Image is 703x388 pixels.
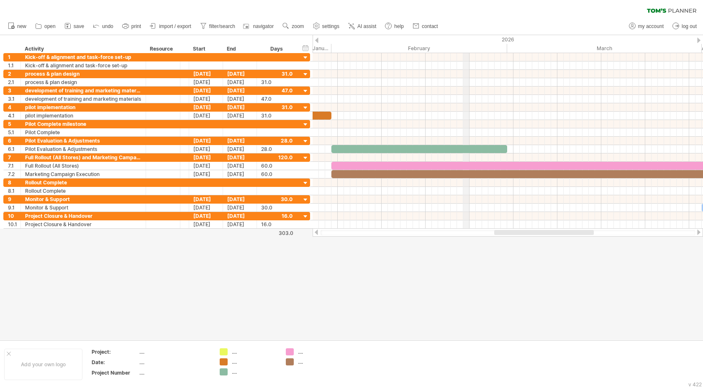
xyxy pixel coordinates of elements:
div: [DATE] [189,153,223,161]
div: [DATE] [223,112,257,120]
a: save [62,21,87,32]
div: [DATE] [223,212,257,220]
div: [DATE] [189,87,223,94]
div: Full Rollout (All Stores) [25,162,141,170]
div: [DATE] [223,204,257,212]
div: 7 [8,153,21,161]
span: my account [638,23,664,29]
div: 7.2 [8,170,21,178]
div: [DATE] [223,137,257,145]
div: pilot implementation [25,103,141,111]
div: Date: [92,359,138,366]
a: AI assist [346,21,379,32]
div: Add your own logo [4,349,82,380]
div: End [227,45,252,53]
div: 60.0 [261,162,292,170]
div: Full Rollout (All Stores) and Marketing Campaign Execution [25,153,141,161]
div: Pilot Complete [25,128,141,136]
div: 303.0 [257,230,293,236]
a: open [33,21,58,32]
span: import / export [159,23,191,29]
div: 8 [8,179,21,186]
div: .... [298,358,344,365]
div: 47.0 [261,95,292,103]
div: 3 [8,87,21,94]
div: February 2026 [331,44,507,53]
a: zoom [280,21,306,32]
div: Project Number [92,369,138,376]
a: settings [311,21,342,32]
div: 10 [8,212,21,220]
div: [DATE] [189,162,223,170]
div: 3.1 [8,95,21,103]
div: .... [298,348,344,355]
div: [DATE] [189,170,223,178]
div: [DATE] [223,78,257,86]
a: print [120,21,144,32]
div: 6 [8,137,21,145]
div: [DATE] [223,95,257,103]
div: 9.1 [8,204,21,212]
div: Project Closure & Handover [25,220,141,228]
div: [DATE] [223,170,257,178]
div: [DATE] [189,103,223,111]
div: Rollout Complete [25,179,141,186]
div: Monitor & Support [25,204,141,212]
a: import / export [148,21,194,32]
div: 4 [8,103,21,111]
div: process & plan design [25,70,141,78]
div: 30.0 [261,204,292,212]
div: [DATE] [223,87,257,94]
div: .... [232,358,277,365]
div: 7.1 [8,162,21,170]
div: Start [193,45,218,53]
div: [DATE] [189,78,223,86]
div: process & plan design [25,78,141,86]
div: 10.1 [8,220,21,228]
div: [DATE] [223,70,257,78]
div: 31.0 [261,78,292,86]
div: [DATE] [223,103,257,111]
div: [DATE] [189,112,223,120]
div: Kick-off & alignment and task-force set-up [25,53,141,61]
div: [DATE] [189,137,223,145]
div: March 2026 [507,44,702,53]
div: Rollout Complete [25,187,141,195]
a: contact [411,21,441,32]
div: 2.1 [8,78,21,86]
span: undo [102,23,113,29]
div: [DATE] [189,195,223,203]
div: .... [139,369,210,376]
div: v 422 [688,381,702,388]
div: Kick-off & alignment and task-force set-up [25,61,141,69]
div: [DATE] [189,204,223,212]
span: contact [422,23,438,29]
div: [DATE] [223,153,257,161]
div: Marketing Campaign Execution [25,170,141,178]
span: save [74,23,84,29]
span: AI assist [357,23,376,29]
div: Monitor & Support [25,195,141,203]
div: development of training and marketing materials [25,95,141,103]
div: [DATE] [189,212,223,220]
div: 1.1 [8,61,21,69]
span: zoom [292,23,304,29]
span: filter/search [209,23,235,29]
div: 5.1 [8,128,21,136]
div: Pilot Evaluation & Adjustments [25,145,141,153]
span: log out [682,23,697,29]
div: [DATE] [223,220,257,228]
div: Project Closure & Handover [25,212,141,220]
div: 5 [8,120,21,128]
div: 31.0 [261,112,292,120]
div: 1 [8,53,21,61]
div: Pilot Evaluation & Adjustments [25,137,141,145]
div: Days [257,45,296,53]
a: filter/search [198,21,238,32]
div: 9 [8,195,21,203]
div: Resource [150,45,175,53]
a: undo [91,21,116,32]
div: 16.0 [261,220,292,228]
span: navigator [253,23,274,29]
div: 4.1 [8,112,21,120]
